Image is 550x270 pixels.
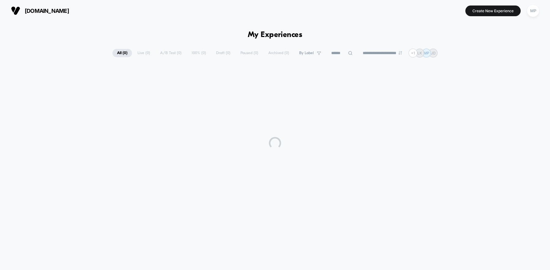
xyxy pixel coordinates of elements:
div: MP [527,5,539,17]
p: JD [431,51,436,55]
span: By Label [299,51,314,55]
h1: My Experiences [248,31,302,39]
img: end [398,51,402,55]
span: All ( 0 ) [112,49,132,57]
div: + 1 [409,49,417,57]
button: Create New Experience [465,6,521,16]
button: MP [525,5,541,17]
button: [DOMAIN_NAME] [9,6,71,16]
p: MP [424,51,429,55]
img: Visually logo [11,6,20,15]
p: LK [417,51,422,55]
span: [DOMAIN_NAME] [25,8,69,14]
